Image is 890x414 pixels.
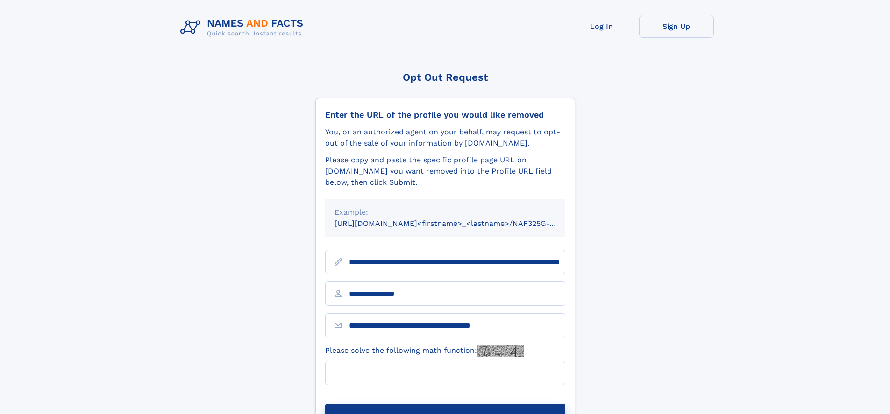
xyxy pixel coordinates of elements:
[177,15,311,40] img: Logo Names and Facts
[325,345,524,357] label: Please solve the following math function:
[315,71,575,83] div: Opt Out Request
[325,126,565,149] div: You, or an authorized agent on your behalf, may request to opt-out of the sale of your informatio...
[335,219,583,228] small: [URL][DOMAIN_NAME]<firstname>_<lastname>/NAF325G-xxxxxxxx
[325,110,565,120] div: Enter the URL of the profile you would like removed
[639,15,714,38] a: Sign Up
[335,207,556,218] div: Example:
[325,154,565,188] div: Please copy and paste the specific profile page URL on [DOMAIN_NAME] you want removed into the Pr...
[564,15,639,38] a: Log In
